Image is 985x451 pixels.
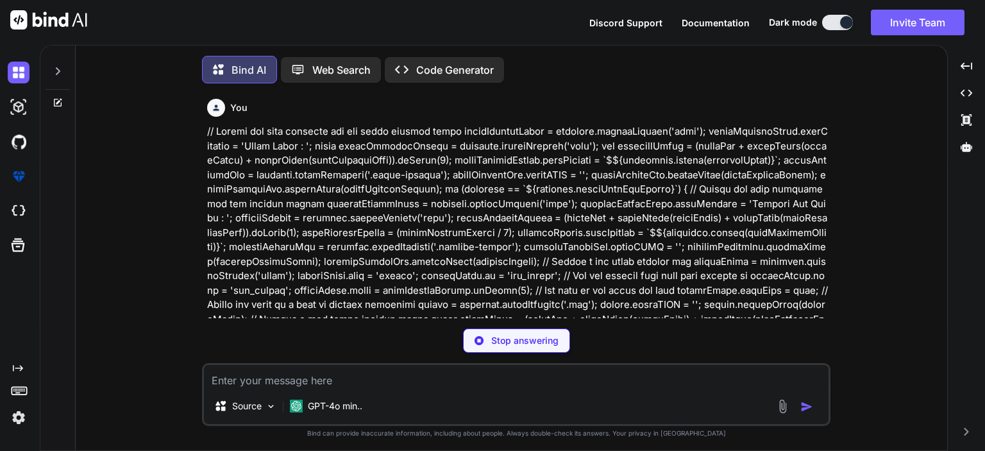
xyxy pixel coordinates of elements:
[8,166,29,187] img: premium
[682,17,750,28] span: Documentation
[202,429,830,438] p: Bind can provide inaccurate information, including about people. Always double-check its answers....
[769,16,817,29] span: Dark mode
[312,62,371,78] p: Web Search
[265,401,276,412] img: Pick Models
[416,62,494,78] p: Code Generator
[682,16,750,30] button: Documentation
[800,400,813,413] img: icon
[589,16,662,30] button: Discord Support
[8,131,29,153] img: githubDark
[8,407,29,429] img: settings
[290,400,303,413] img: GPT-4o mini
[589,17,662,28] span: Discord Support
[232,400,262,413] p: Source
[10,10,87,30] img: Bind AI
[308,400,362,413] p: GPT-4o min..
[232,62,266,78] p: Bind AI
[230,101,248,114] h6: You
[8,62,29,83] img: darkChat
[491,334,559,347] p: Stop answering
[8,200,29,222] img: cloudideIcon
[8,96,29,118] img: darkAi-studio
[775,399,790,414] img: attachment
[871,10,964,35] button: Invite Team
